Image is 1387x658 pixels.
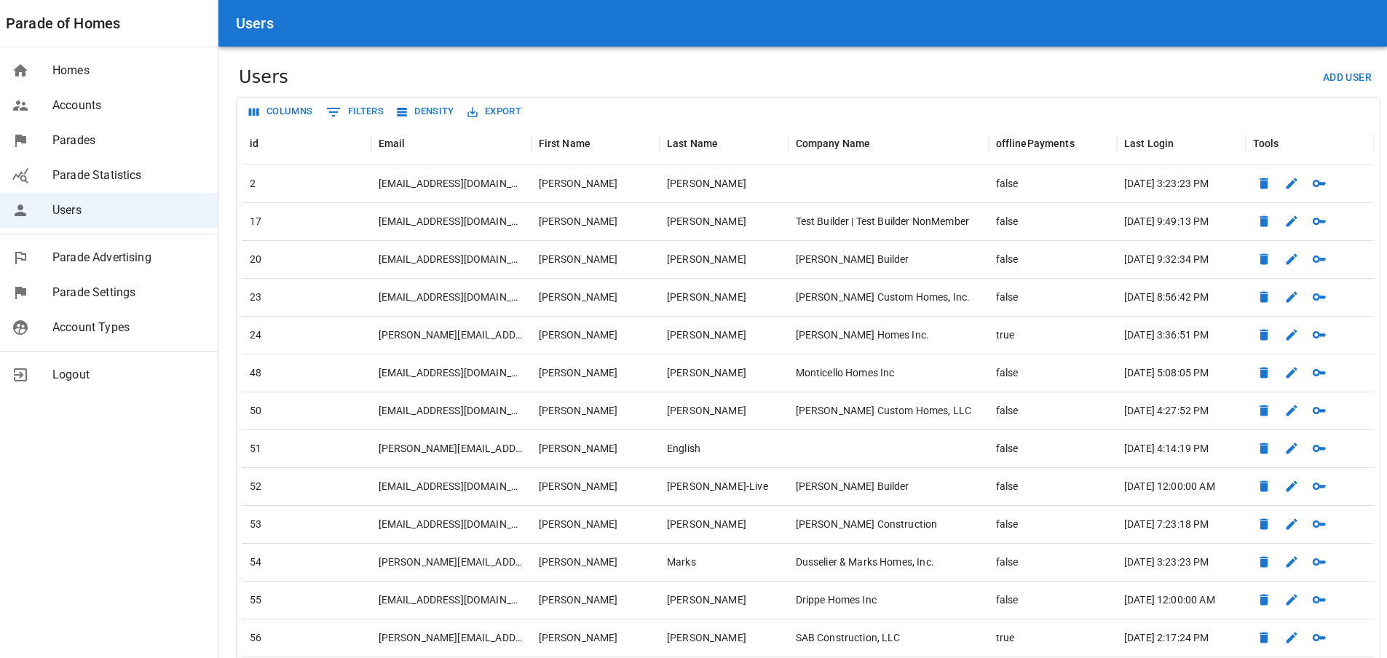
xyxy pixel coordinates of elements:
[1281,513,1303,535] a: Link
[660,581,789,619] div: Gallegos
[1281,173,1303,194] a: Link
[789,581,989,619] div: Drippe Homes Inc
[789,543,989,581] div: Dusselier & Marks Homes, Inc.
[242,429,371,467] div: 51
[52,62,206,79] span: Homes
[242,316,371,354] div: 24
[52,202,206,219] span: Users
[789,354,989,392] div: Monticello Homes Inc
[1281,362,1303,384] a: Link
[371,619,532,657] div: rhonda@sabhomes.com
[1117,619,1246,657] div: 8/21/2025, 2:17:24 PM
[242,392,371,429] div: 50
[532,505,660,543] div: Johanna
[242,505,371,543] div: 53
[789,278,989,316] div: Willis Custom Homes, Inc.
[789,505,989,543] div: Tom French Construction
[1117,278,1246,316] div: 3/9/2025, 8:56:42 PM
[660,619,789,657] div: Saleski
[660,543,789,581] div: Marks
[245,100,317,123] button: Select columns
[532,316,660,354] div: Justin
[1117,354,1246,392] div: 3/5/2025, 5:08:05 PM
[667,138,718,149] div: Last Name
[242,619,371,657] div: 56
[1281,475,1303,497] a: Link
[242,164,371,202] div: 2
[52,167,206,184] span: Parade Statistics
[379,138,406,149] div: Email
[1117,392,1246,429] div: 4/30/2025, 4:27:52 PM
[242,278,371,316] div: 23
[242,354,371,392] div: 48
[242,240,371,278] div: 20
[532,392,660,429] div: Kyle
[989,467,1118,505] div: false
[989,505,1118,543] div: false
[371,316,532,354] div: justin@pfeiferhomes.com
[532,543,660,581] div: Leonard
[989,202,1118,240] div: false
[989,429,1118,467] div: false
[660,505,789,543] div: Nemec
[989,316,1118,354] div: true
[1117,581,1246,619] div: 1/1/1970, 12:00:00 AM
[1117,316,1246,354] div: 7/24/2025, 3:36:51 PM
[52,284,206,301] span: Parade Settings
[371,581,532,619] div: ngallegos@drippehomes.com
[789,467,989,505] div: Chris Test Builder
[660,164,789,202] div: Schlemmer
[371,467,532,505] div: paradeofhomes@schris.net
[1281,437,1303,459] a: Link
[1124,138,1174,149] div: Last Login
[371,392,532,429] div: freemancustomhomes@gmail.com
[1281,248,1303,270] a: Link
[52,319,206,336] span: Account Types
[52,132,206,149] span: Parades
[371,240,532,278] div: me@schris.net
[1281,551,1303,573] a: Link
[1281,589,1303,611] a: Link
[1117,202,1246,240] div: 5/20/2020, 9:49:13 PM
[532,467,660,505] div: Chris
[1117,429,1246,467] div: 5/28/2025, 4:14:19 PM
[323,100,388,124] button: Show filters
[660,467,789,505] div: Schlemmer-Live
[1317,64,1378,91] button: Add User
[989,164,1118,202] div: false
[52,97,206,114] span: Accounts
[239,64,288,90] h1: Users
[989,619,1118,657] div: true
[789,316,989,354] div: Pfeifer Homes Inc.
[1281,400,1303,421] a: Link
[1117,543,1246,581] div: 9/16/2024, 3:23:23 PM
[464,100,525,123] button: Export
[371,354,532,392] div: andreapeterson@comcast.net
[1117,164,1246,202] div: 8/21/2025, 3:23:23 PM
[660,354,789,392] div: Peterson
[371,278,532,316] div: pwillis@williscustomhomes.com
[660,202,789,240] div: Giles
[532,240,660,278] div: Chris
[6,12,120,35] a: Parade of Homes
[1281,324,1303,346] a: Link
[371,543,532,581] div: leo@dmhomes.com
[242,467,371,505] div: 52
[52,366,206,384] span: Logout
[989,278,1118,316] div: false
[242,202,371,240] div: 17
[532,202,660,240] div: William
[789,202,989,240] div: Test Builder | Test Builder NonMember
[539,138,591,149] div: First Name
[242,581,371,619] div: 55
[371,429,532,467] div: kari@kchba.org
[371,505,532,543] div: jnemec@tomfrenchconstructioninc.com
[796,138,871,149] div: Company Name
[1117,505,1246,543] div: 3/7/2023, 7:23:18 PM
[789,619,989,657] div: SAB Construction, LLC
[532,278,660,316] div: Patrick
[996,138,1075,149] div: offlinePayments
[371,202,532,240] div: test@prefinem.com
